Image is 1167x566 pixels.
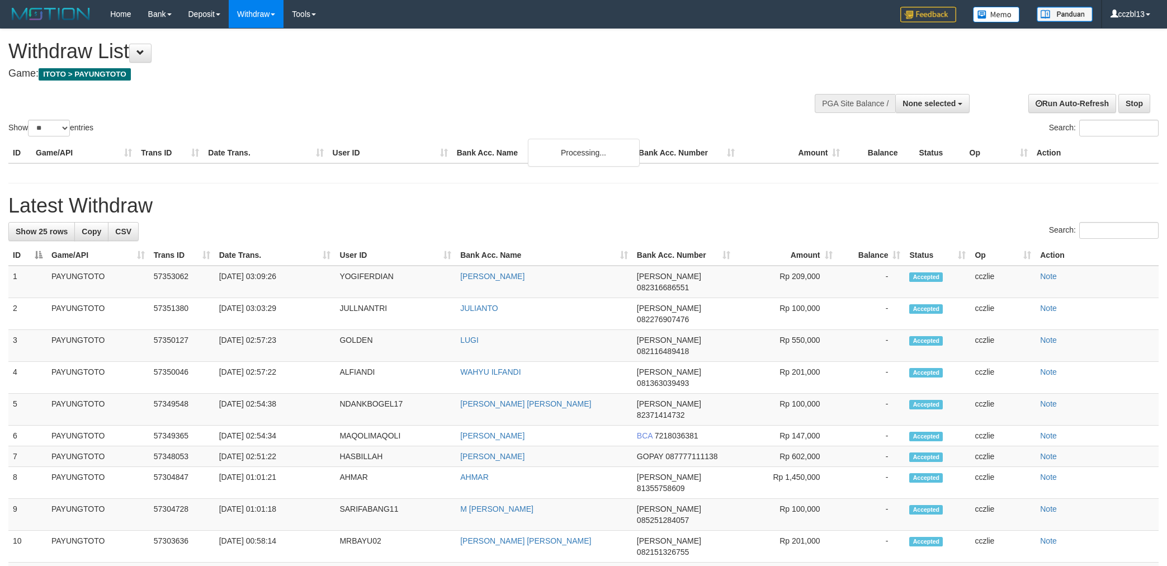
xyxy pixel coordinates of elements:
span: ITOTO > PAYUNGTOTO [39,68,131,81]
td: 1 [8,266,47,298]
td: PAYUNGTOTO [47,266,149,298]
a: Note [1040,504,1057,513]
td: 6 [8,426,47,446]
span: Copy [82,227,101,236]
td: GOLDEN [335,330,456,362]
a: CSV [108,222,139,241]
a: WAHYU ILFANDI [460,367,521,376]
td: - [837,394,905,426]
td: cczlie [970,298,1036,330]
a: Note [1040,452,1057,461]
td: 57304847 [149,467,215,499]
span: [PERSON_NAME] [637,536,701,545]
th: Trans ID: activate to sort column ascending [149,245,215,266]
a: JULIANTO [460,304,498,313]
td: Rp 602,000 [735,446,837,467]
td: [DATE] 02:54:38 [215,394,336,426]
a: Note [1040,431,1057,440]
h4: Game: [8,68,767,79]
a: Stop [1118,94,1150,113]
td: PAYUNGTOTO [47,362,149,394]
img: MOTION_logo.png [8,6,93,22]
td: 4 [8,362,47,394]
td: AHMAR [335,467,456,499]
a: Show 25 rows [8,222,75,241]
td: 8 [8,467,47,499]
span: [PERSON_NAME] [637,336,701,345]
td: cczlie [970,394,1036,426]
th: User ID [328,143,452,163]
th: Balance [844,143,914,163]
a: Note [1040,304,1057,313]
td: [DATE] 02:54:34 [215,426,336,446]
td: - [837,531,905,563]
span: Accepted [909,336,943,346]
span: Accepted [909,272,943,282]
td: 57350046 [149,362,215,394]
a: Note [1040,399,1057,408]
span: Copy 082116489418 to clipboard [637,347,689,356]
th: Bank Acc. Number: activate to sort column ascending [632,245,735,266]
td: - [837,298,905,330]
label: Search: [1049,120,1159,136]
td: cczlie [970,531,1036,563]
span: [PERSON_NAME] [637,304,701,313]
td: [DATE] 02:57:22 [215,362,336,394]
td: - [837,446,905,467]
td: MRBAYU02 [335,531,456,563]
td: cczlie [970,330,1036,362]
td: JULLNANTRI [335,298,456,330]
td: 57353062 [149,266,215,298]
span: None selected [903,99,956,108]
span: [PERSON_NAME] [637,504,701,513]
td: PAYUNGTOTO [47,426,149,446]
span: [PERSON_NAME] [637,399,701,408]
span: Copy 082276907476 to clipboard [637,315,689,324]
th: Date Trans. [204,143,328,163]
td: Rp 147,000 [735,426,837,446]
span: Accepted [909,473,943,483]
td: HASBILLAH [335,446,456,467]
td: Rp 201,000 [735,362,837,394]
img: Feedback.jpg [900,7,956,22]
td: 57349365 [149,426,215,446]
span: CSV [115,227,131,236]
td: cczlie [970,446,1036,467]
td: 57349548 [149,394,215,426]
td: NDANKBOGEL17 [335,394,456,426]
th: Trans ID [136,143,204,163]
h1: Latest Withdraw [8,195,1159,217]
td: 57348053 [149,446,215,467]
span: Accepted [909,432,943,441]
span: Show 25 rows [16,227,68,236]
td: Rp 100,000 [735,394,837,426]
td: - [837,499,905,531]
td: [DATE] 02:57:23 [215,330,336,362]
div: PGA Site Balance / [815,94,895,113]
td: [DATE] 03:09:26 [215,266,336,298]
a: AHMAR [460,473,489,482]
td: - [837,426,905,446]
th: Date Trans.: activate to sort column ascending [215,245,336,266]
td: PAYUNGTOTO [47,446,149,467]
td: PAYUNGTOTO [47,298,149,330]
a: LUGI [460,336,479,345]
td: - [837,467,905,499]
th: Action [1036,245,1159,266]
td: cczlie [970,467,1036,499]
a: Note [1040,536,1057,545]
a: M [PERSON_NAME] [460,504,533,513]
a: [PERSON_NAME] [460,452,525,461]
th: Game/API [31,143,136,163]
span: Accepted [909,368,943,378]
td: YOGIFERDIAN [335,266,456,298]
th: Action [1032,143,1159,163]
a: Copy [74,222,108,241]
td: PAYUNGTOTO [47,330,149,362]
td: [DATE] 01:01:18 [215,499,336,531]
a: Run Auto-Refresh [1028,94,1116,113]
td: - [837,266,905,298]
th: Amount [739,143,844,163]
td: MAQOLIMAQOLI [335,426,456,446]
td: 3 [8,330,47,362]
